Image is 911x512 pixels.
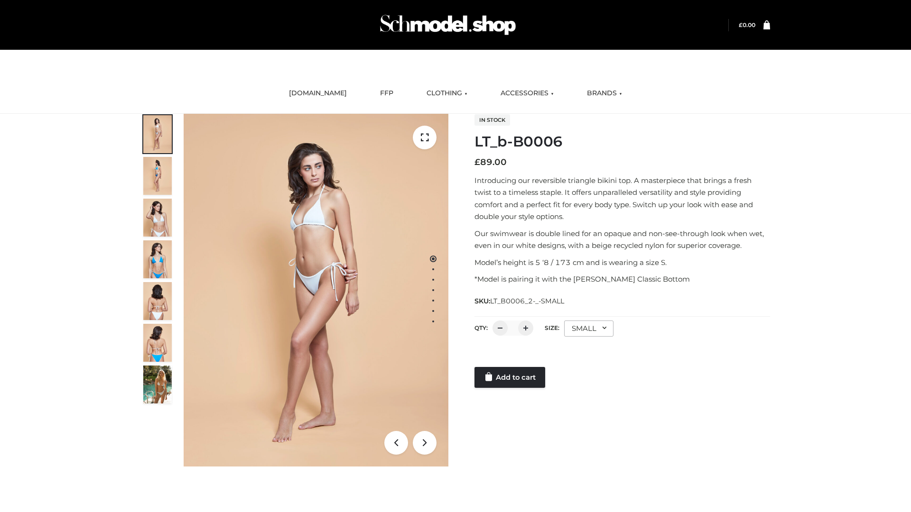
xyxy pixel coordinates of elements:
[474,273,770,285] p: *Model is pairing it with the [PERSON_NAME] Classic Bottom
[143,282,172,320] img: ArielClassicBikiniTop_CloudNine_AzureSky_OW114ECO_7-scaled.jpg
[474,295,565,307] span: SKU:
[490,297,564,305] span: LT_B0006_2-_-SMALL
[493,83,561,104] a: ACCESSORIES
[739,21,743,28] span: £
[143,199,172,237] img: ArielClassicBikiniTop_CloudNine_AzureSky_OW114ECO_3-scaled.jpg
[143,157,172,195] img: ArielClassicBikiniTop_CloudNine_AzureSky_OW114ECO_2-scaled.jpg
[474,256,770,269] p: Model’s height is 5 ‘8 / 173 cm and is wearing a size S.
[282,83,354,104] a: [DOMAIN_NAME]
[474,157,507,167] bdi: 89.00
[564,320,614,337] div: SMALL
[474,367,545,388] a: Add to cart
[377,6,519,44] img: Schmodel Admin 964
[143,366,172,403] img: Arieltop_CloudNine_AzureSky2.jpg
[474,174,770,223] p: Introducing our reversible triangle bikini top. A masterpiece that brings a fresh twist to a time...
[474,228,770,252] p: Our swimwear is double lined for an opaque and non-see-through look when wet, even in our white d...
[184,114,448,466] img: ArielClassicBikiniTop_CloudNine_AzureSky_OW114ECO_1
[739,21,755,28] bdi: 0.00
[373,83,400,104] a: FFP
[474,114,510,126] span: In stock
[143,240,172,278] img: ArielClassicBikiniTop_CloudNine_AzureSky_OW114ECO_4-scaled.jpg
[739,21,755,28] a: £0.00
[419,83,474,104] a: CLOTHING
[545,324,559,331] label: Size:
[474,324,488,331] label: QTY:
[143,324,172,362] img: ArielClassicBikiniTop_CloudNine_AzureSky_OW114ECO_8-scaled.jpg
[580,83,629,104] a: BRANDS
[143,115,172,153] img: ArielClassicBikiniTop_CloudNine_AzureSky_OW114ECO_1-scaled.jpg
[474,157,480,167] span: £
[474,133,770,150] h1: LT_b-B0006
